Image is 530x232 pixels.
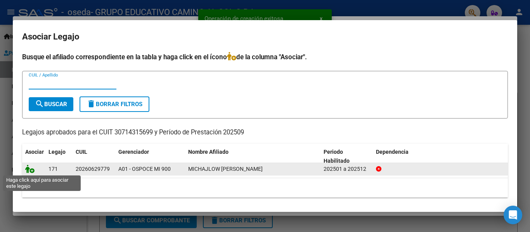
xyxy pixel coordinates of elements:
[118,149,149,155] span: Gerenciador
[87,99,96,108] mat-icon: delete
[22,144,45,169] datatable-header-cell: Asociar
[320,144,373,169] datatable-header-cell: Periodo Habilitado
[25,149,44,155] span: Asociar
[22,128,508,137] p: Legajos aprobados para el CUIT 30714315699 y Período de Prestación 202509
[324,149,350,164] span: Periodo Habilitado
[76,165,110,174] div: 20260629779
[22,178,508,198] div: 1 registros
[115,144,185,169] datatable-header-cell: Gerenciador
[118,166,171,172] span: A01 - OSPOCE MI 900
[48,166,58,172] span: 171
[376,149,409,155] span: Dependencia
[29,97,73,111] button: Buscar
[87,101,142,108] span: Borrar Filtros
[35,101,67,108] span: Buscar
[22,29,508,44] h2: Asociar Legajo
[504,206,522,224] div: Open Intercom Messenger
[373,144,508,169] datatable-header-cell: Dependencia
[35,99,44,108] mat-icon: search
[324,165,370,174] div: 202501 a 202512
[22,52,508,62] h4: Busque el afiliado correspondiente en la tabla y haga click en el ícono de la columna "Asociar".
[73,144,115,169] datatable-header-cell: CUIL
[188,149,229,155] span: Nombre Afiliado
[48,149,66,155] span: Legajo
[76,149,87,155] span: CUIL
[80,96,149,112] button: Borrar Filtros
[185,144,320,169] datatable-header-cell: Nombre Afiliado
[188,166,263,172] span: MICHAJLOW ROBERTO MARIANO
[45,144,73,169] datatable-header-cell: Legajo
